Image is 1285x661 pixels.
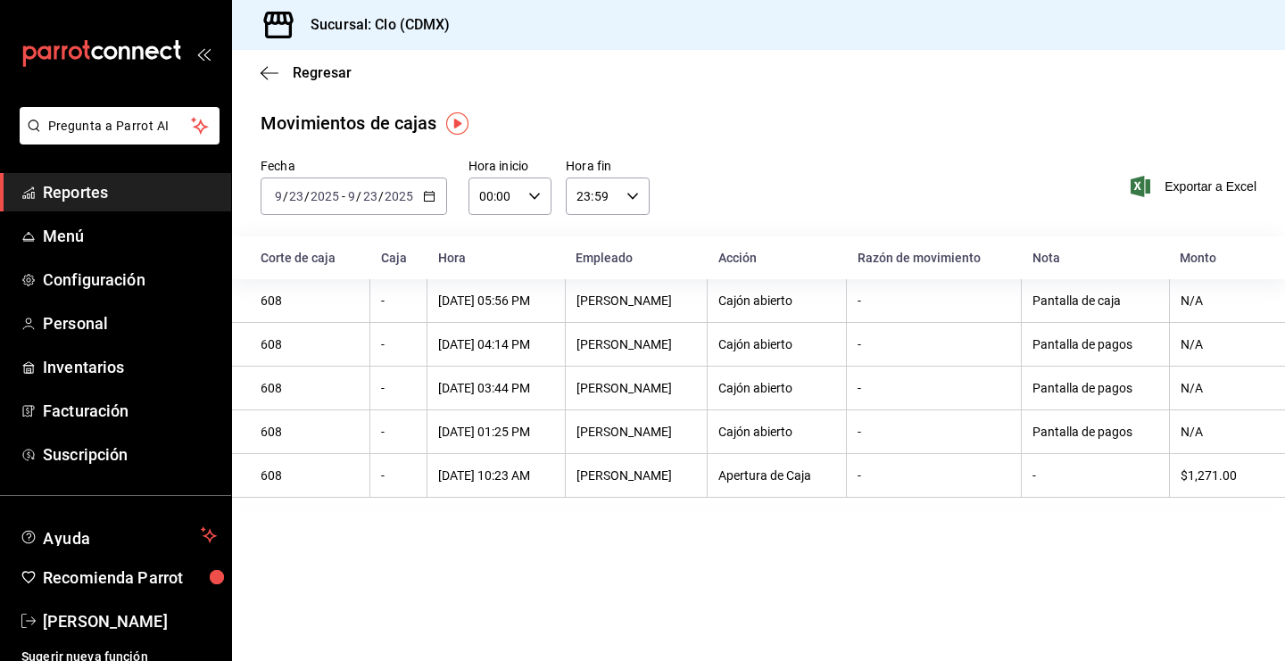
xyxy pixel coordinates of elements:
div: [DATE] 04:14 PM [438,337,554,351]
div: [PERSON_NAME] [576,337,697,351]
span: - [342,189,345,203]
div: Cajón abierto [718,381,835,395]
img: Tooltip marker [446,112,468,135]
div: Pantalla de pagos [1032,337,1158,351]
div: - [858,293,1010,308]
div: [PERSON_NAME] [576,468,697,483]
span: / [378,189,384,203]
div: - [381,468,416,483]
div: - [381,337,416,351]
span: Recomienda Parrot [43,566,217,590]
div: 608 [261,337,359,351]
div: Corte de caja [261,251,360,265]
span: Inventarios [43,355,217,379]
input: -- [274,189,283,203]
span: / [356,189,361,203]
div: [DATE] 05:56 PM [438,293,554,308]
div: Movimientos de cajas [261,110,437,136]
span: Suscripción [43,442,217,467]
div: Pantalla de pagos [1032,381,1158,395]
div: - [381,293,416,308]
div: 608 [261,293,359,308]
div: $1,271.00 [1181,468,1256,483]
div: N/A [1181,425,1256,439]
input: ---- [384,189,414,203]
label: Hora fin [566,160,649,172]
span: Facturación [43,399,217,423]
div: 608 [261,425,359,439]
label: Fecha [261,160,447,172]
h3: Sucursal: Clo (CDMX) [296,14,451,36]
button: Pregunta a Parrot AI [20,107,220,145]
button: Regresar [261,64,352,81]
div: - [858,337,1010,351]
div: [DATE] 01:25 PM [438,425,554,439]
div: N/A [1181,293,1256,308]
input: ---- [310,189,340,203]
div: Empleado [576,251,697,265]
div: N/A [1181,337,1256,351]
div: Cajón abierto [718,337,835,351]
div: [PERSON_NAME] [576,425,697,439]
div: Apertura de Caja [718,468,835,483]
div: Razón de movimiento [858,251,1011,265]
div: 608 [261,381,359,395]
span: Ayuda [43,525,194,546]
input: -- [288,189,304,203]
input: -- [347,189,356,203]
div: [DATE] 03:44 PM [438,381,554,395]
div: Acción [718,251,836,265]
span: / [283,189,288,203]
button: Exportar a Excel [1134,176,1256,197]
div: - [381,425,416,439]
span: / [304,189,310,203]
a: Pregunta a Parrot AI [12,129,220,148]
span: Configuración [43,268,217,292]
span: Personal [43,311,217,335]
div: 608 [261,468,359,483]
div: Cajón abierto [718,293,835,308]
div: - [1032,468,1158,483]
span: Regresar [293,64,352,81]
div: Hora [438,251,555,265]
button: open_drawer_menu [196,46,211,61]
div: - [858,425,1010,439]
div: Pantalla de caja [1032,293,1158,308]
span: Pregunta a Parrot AI [48,117,192,136]
div: Nota [1032,251,1159,265]
div: [PERSON_NAME] [576,293,697,308]
label: Hora inicio [468,160,551,172]
div: Cajón abierto [718,425,835,439]
div: - [858,381,1010,395]
div: - [381,381,416,395]
span: Menú [43,224,217,248]
div: Caja [381,251,417,265]
div: N/A [1181,381,1256,395]
div: - [858,468,1010,483]
span: [PERSON_NAME] [43,609,217,633]
div: Monto [1180,251,1256,265]
input: -- [362,189,378,203]
div: Pantalla de pagos [1032,425,1158,439]
span: Reportes [43,180,217,204]
div: [DATE] 10:23 AM [438,468,554,483]
div: [PERSON_NAME] [576,381,697,395]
